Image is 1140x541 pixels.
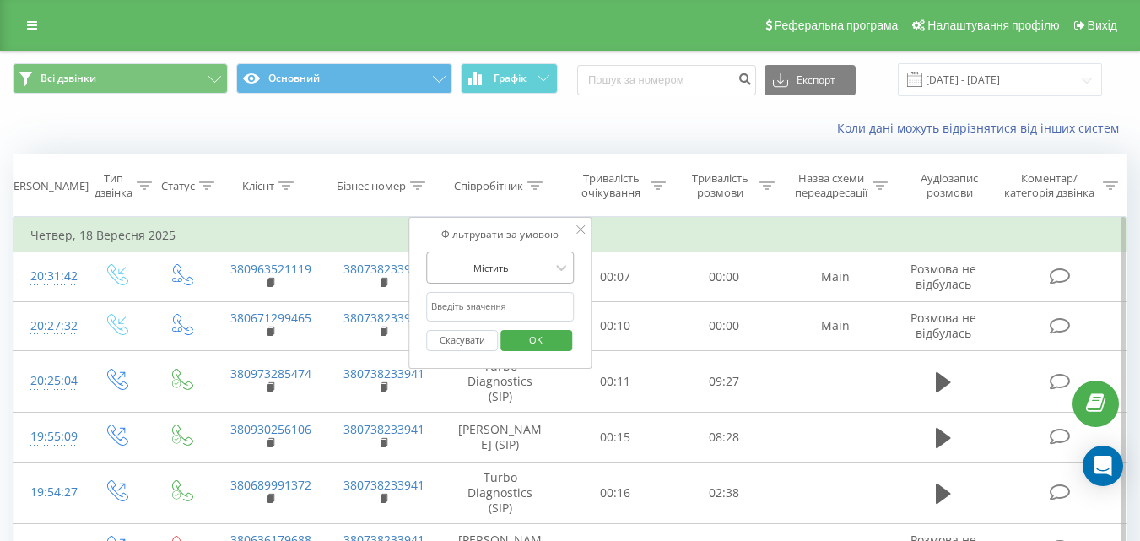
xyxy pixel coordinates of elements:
[95,171,132,200] div: Тип дзвінка
[230,421,311,437] a: 380930256106
[30,365,66,398] div: 20:25:04
[426,226,575,243] div: Фільтрувати за умовою
[426,330,498,351] button: Скасувати
[910,310,976,341] span: Розмова не відбулась
[343,261,424,277] a: 380738233941
[454,179,523,193] div: Співробітник
[561,350,670,413] td: 00:11
[30,260,66,293] div: 20:31:42
[343,365,424,381] a: 380738233941
[910,261,976,292] span: Розмова не відбулась
[161,179,195,193] div: Статус
[236,63,451,94] button: Основний
[30,476,66,509] div: 19:54:27
[576,171,646,200] div: Тривалість очікування
[343,421,424,437] a: 380738233941
[837,120,1127,136] a: Коли дані можуть відрізнятися вiд інших систем
[230,365,311,381] a: 380973285474
[3,179,89,193] div: [PERSON_NAME]
[30,310,66,343] div: 20:27:32
[561,301,670,350] td: 00:10
[779,252,892,301] td: Main
[14,219,1127,252] td: Четвер, 18 Вересня 2025
[230,477,311,493] a: 380689991372
[337,179,406,193] div: Бізнес номер
[494,73,527,84] span: Графік
[440,413,561,462] td: [PERSON_NAME] (SIP)
[685,171,755,200] div: Тривалість розмови
[907,171,992,200] div: Аудіозапис розмови
[670,350,779,413] td: 09:27
[512,327,559,353] span: OK
[670,301,779,350] td: 00:00
[1088,19,1117,32] span: Вихід
[561,252,670,301] td: 00:07
[440,462,561,524] td: Turbo Diagnostics (SIP)
[670,252,779,301] td: 00:00
[343,310,424,326] a: 380738233941
[670,462,779,524] td: 02:38
[230,310,311,326] a: 380671299465
[41,72,96,85] span: Всі дзвінки
[440,350,561,413] td: Turbo Diagnostics (SIP)
[1083,446,1123,486] div: Open Intercom Messenger
[343,477,424,493] a: 380738233941
[577,65,756,95] input: Пошук за номером
[765,65,856,95] button: Експорт
[500,330,572,351] button: OK
[561,462,670,524] td: 00:16
[561,413,670,462] td: 00:15
[779,301,892,350] td: Main
[426,292,575,322] input: Введіть значення
[1000,171,1099,200] div: Коментар/категорія дзвінка
[775,19,899,32] span: Реферальна програма
[670,413,779,462] td: 08:28
[242,179,274,193] div: Клієнт
[461,63,558,94] button: Графік
[794,171,868,200] div: Назва схеми переадресації
[230,261,311,277] a: 380963521119
[13,63,228,94] button: Всі дзвінки
[30,420,66,453] div: 19:55:09
[927,19,1059,32] span: Налаштування профілю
